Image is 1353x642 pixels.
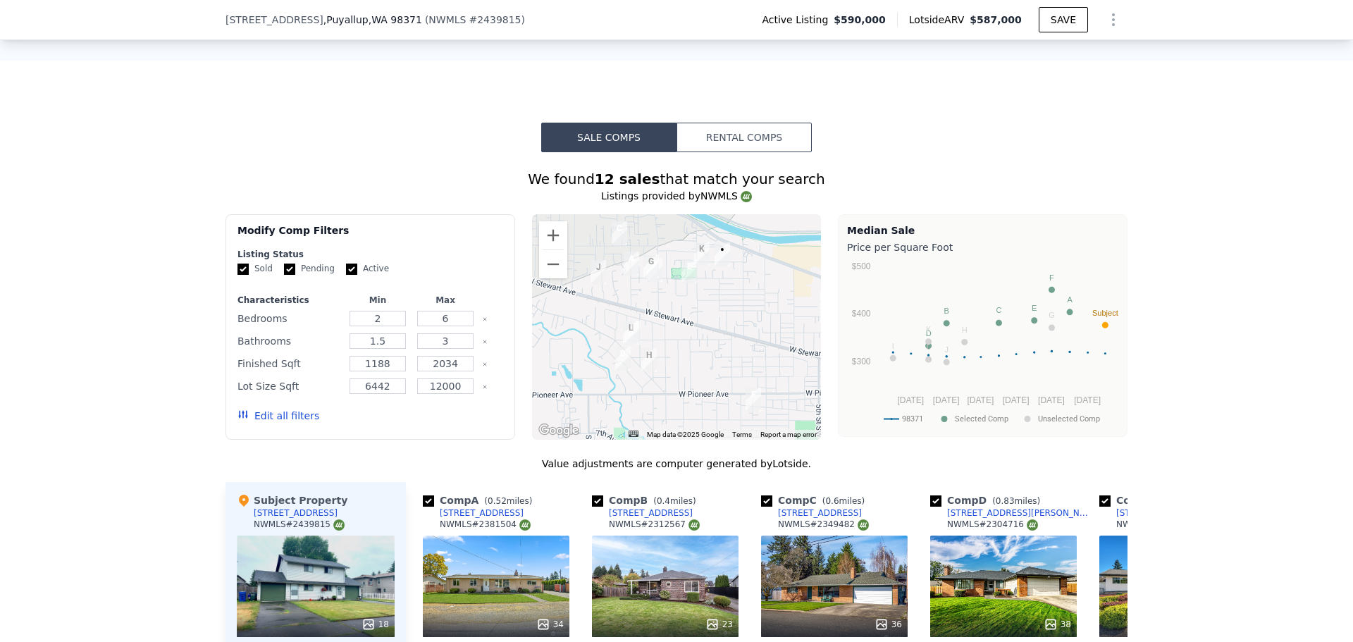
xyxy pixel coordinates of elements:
button: Edit all filters [237,409,319,423]
div: Comp C [761,493,870,507]
text: [DATE] [933,395,960,405]
button: Clear [482,362,488,367]
div: Listings provided by NWMLS [225,189,1127,203]
span: [STREET_ADDRESS] [225,13,323,27]
div: 38 [1044,617,1071,631]
span: # 2439815 [469,14,521,25]
div: 928 4th Ave SW [746,388,761,412]
input: Active [346,264,357,275]
div: Max [414,295,476,306]
text: [DATE] [897,395,924,405]
span: , Puyallup [323,13,422,27]
text: J [944,345,949,354]
a: [STREET_ADDRESS][PERSON_NAME] [930,507,1094,519]
a: [STREET_ADDRESS] [761,507,862,519]
button: SAVE [1039,7,1088,32]
div: NWMLS # 2349482 [778,519,869,531]
div: 920 18th St NW [647,258,662,282]
div: Value adjustments are computer generated by Lotside . [225,457,1127,471]
div: Comp E [1099,493,1213,507]
span: 0.6 [825,496,839,506]
button: Zoom in [539,221,567,249]
div: Price per Square Foot [847,237,1118,257]
text: E [1032,304,1037,312]
text: D [926,329,932,338]
span: Map data ©2025 Google [647,431,724,438]
span: NWMLS [428,14,466,25]
text: [DATE] [1003,395,1030,405]
div: NWMLS # 2304716 [947,519,1038,531]
div: NWMLS # 2439815 [254,519,345,531]
span: 0.4 [657,496,670,506]
button: Keyboard shortcuts [629,431,638,437]
label: Sold [237,263,273,275]
button: Clear [482,339,488,345]
strong: 12 sales [595,171,660,187]
img: NWMLS Logo [333,519,345,531]
text: H [962,326,968,334]
div: 158 Mcelroy Pl [615,347,631,371]
div: Subject Property [237,493,347,507]
div: Lot Size Sqft [237,376,341,396]
div: Bedrooms [237,309,341,328]
div: Listing Status [237,249,503,260]
div: Modify Comp Filters [237,223,503,249]
div: 1916 4th Ave NW [623,321,638,345]
img: NWMLS Logo [1027,519,1038,531]
div: Finished Sqft [237,354,341,374]
text: Unselected Comp [1038,414,1100,424]
text: $500 [852,261,871,271]
div: 114 18th St NW [641,348,657,372]
a: Terms (opens in new tab) [732,431,752,438]
div: [STREET_ADDRESS] [254,507,338,519]
button: Clear [482,316,488,322]
div: [STREET_ADDRESS] [440,507,524,519]
text: I [892,342,894,350]
div: 34 [536,617,564,631]
label: Active [346,263,389,275]
div: 1510 10th Ave NW [681,259,697,283]
div: 926 23rd St NW [591,260,606,284]
div: Comp B [592,493,702,507]
text: [DATE] [1038,395,1065,405]
input: Sold [237,264,249,275]
text: $300 [852,357,871,366]
div: Median Sale [847,223,1118,237]
label: Pending [284,263,335,275]
span: ( miles) [987,496,1046,506]
div: 36 [875,617,902,631]
div: NWMLS # 2381504 [440,519,531,531]
button: Sale Comps [541,123,676,152]
text: [DATE] [967,395,994,405]
img: Google [536,421,582,440]
div: 1914 4th Ave NW [625,321,641,345]
img: NWMLS Logo [741,191,752,202]
div: Comp A [423,493,538,507]
text: Selected Comp [955,414,1008,424]
div: 1404 NW 12th Avenue [694,242,710,266]
span: 0.83 [996,496,1015,506]
div: ( ) [425,13,525,27]
div: Bathrooms [237,331,341,351]
span: Lotside ARV [909,13,970,27]
span: $590,000 [834,13,886,27]
text: L [927,342,931,351]
div: 18 [362,617,389,631]
span: ( miles) [817,496,870,506]
div: [STREET_ADDRESS] [609,507,693,519]
button: Zoom out [539,250,567,278]
svg: A chart. [847,257,1118,433]
div: 1224 12th Avenue NW [715,242,730,266]
span: , WA 98371 [369,14,422,25]
span: Active Listing [762,13,834,27]
a: [STREET_ADDRESS] [1099,507,1200,519]
button: Show Options [1099,6,1127,34]
span: ( miles) [478,496,538,506]
a: Open this area in Google Maps (opens a new window) [536,421,582,440]
button: Rental Comps [676,123,812,152]
text: $400 [852,309,871,319]
text: C [996,306,1001,314]
a: [STREET_ADDRESS] [423,507,524,519]
span: $587,000 [970,14,1022,25]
